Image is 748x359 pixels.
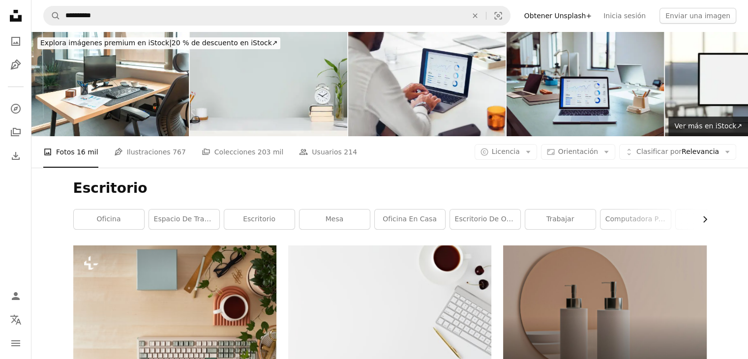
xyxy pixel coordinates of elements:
[173,147,186,157] span: 767
[464,6,486,25] button: Borrar
[558,148,598,155] span: Orientación
[31,31,189,136] img: Modern Professional Office Space
[676,209,746,229] a: hogar
[636,147,719,157] span: Relevancia
[696,209,707,229] button: desplazar lista a la derecha
[518,8,598,24] a: Obtener Unsplash+
[6,122,26,142] a: Colecciones
[541,144,615,160] button: Orientación
[348,31,506,136] img: Hombre de negocios que analiza datos financieros en una computadora portátil en la oficina
[492,148,520,155] span: Licencia
[475,144,537,160] button: Licencia
[202,136,284,168] a: Colecciones 203 mil
[299,209,370,229] a: mesa
[224,209,295,229] a: escritorio
[44,6,60,25] button: Buscar en Unsplash
[486,6,510,25] button: Búsqueda visual
[73,308,276,317] a: un teclado de computadora sentado encima de un escritorio de madera
[668,117,748,136] a: Ver más en iStock↗
[74,209,144,229] a: oficina
[40,39,277,47] span: 20 % de descuento en iStock ↗
[149,209,219,229] a: espacio de trabajo
[674,122,742,130] span: Ver más en iStock ↗
[525,209,596,229] a: trabajar
[600,209,671,229] a: computadora portátil
[6,333,26,353] button: Menú
[636,148,682,155] span: Clasificar por
[659,8,736,24] button: Enviar una imagen
[450,209,520,229] a: escritorio de oficina
[6,99,26,119] a: Explorar
[344,147,357,157] span: 214
[6,6,26,28] a: Inicio — Unsplash
[114,136,186,168] a: Ilustraciones 767
[375,209,445,229] a: oficina en casa
[6,310,26,329] button: Idioma
[43,6,510,26] form: Encuentra imágenes en todo el sitio
[40,39,172,47] span: Explora imágenes premium en iStock |
[31,31,286,55] a: Explora imágenes premium en iStock|20 % de descuento en iStock↗
[288,308,491,317] a: Magic Keyboard al lado de la taza y el bolígrafo de clic
[258,147,284,157] span: 203 mil
[6,55,26,75] a: Ilustraciones
[6,146,26,166] a: Historial de descargas
[6,31,26,51] a: Fotos
[6,286,26,306] a: Iniciar sesión / Registrarse
[619,144,736,160] button: Clasificar porRelevancia
[299,136,357,168] a: Usuarios 214
[190,31,347,136] img: Espacio de trabajo listo para usar como plantilla
[507,31,664,136] img: Espacio de trabajo de oficina moderno con portátiles y análisis empresarial
[73,179,707,197] h1: Escritorio
[598,8,652,24] a: Inicia sesión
